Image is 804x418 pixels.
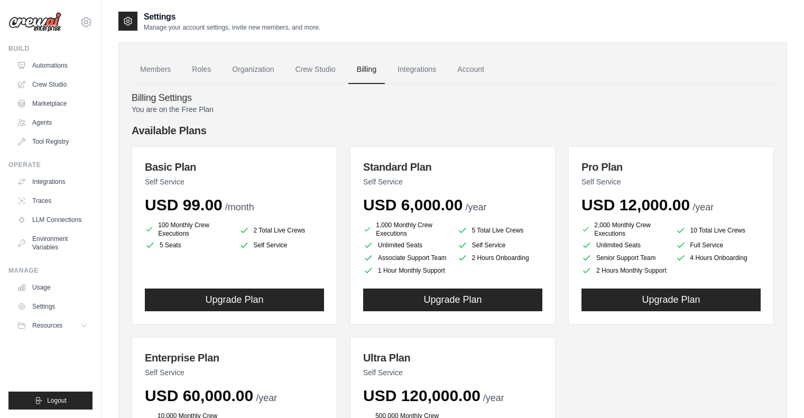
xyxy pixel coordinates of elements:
[145,196,223,213] span: USD 99.00
[363,350,542,365] h3: Ultra Plan
[183,55,219,84] a: Roles
[363,177,542,187] p: Self Service
[363,387,480,404] span: USD 120,000.00
[363,160,542,174] h3: Standard Plan
[676,253,761,263] li: 4 Hours Onboarding
[363,289,542,311] button: Upgrade Plan
[8,392,93,410] button: Logout
[224,55,282,84] a: Organization
[256,393,277,403] span: /year
[13,173,93,190] a: Integrations
[13,279,93,296] a: Usage
[145,177,324,187] p: Self Service
[13,298,93,315] a: Settings
[132,92,774,104] h4: Billing Settings
[13,192,93,209] a: Traces
[144,11,320,23] h2: Settings
[363,367,542,378] p: Self Service
[145,387,253,404] span: USD 60,000.00
[8,161,93,169] div: Operate
[47,396,67,405] span: Logout
[581,240,667,250] li: Unlimited Seats
[389,55,445,84] a: Integrations
[13,133,93,150] a: Tool Registry
[581,265,667,276] li: 2 Hours Monthly Support
[581,221,667,238] li: 2,000 Monthly Crew Executions
[363,196,463,213] span: USD 6,000.00
[145,160,324,174] h3: Basic Plan
[8,44,93,53] div: Build
[676,240,761,250] li: Full Service
[225,202,254,212] span: /month
[13,95,93,112] a: Marketplace
[676,223,761,238] li: 10 Total Live Crews
[132,104,774,115] p: You are on the Free Plan
[13,211,93,228] a: LLM Connections
[581,289,761,311] button: Upgrade Plan
[348,55,385,84] a: Billing
[581,160,761,174] h3: Pro Plan
[13,230,93,256] a: Environment Variables
[13,57,93,74] a: Automations
[13,114,93,131] a: Agents
[457,223,543,238] li: 5 Total Live Crews
[13,76,93,93] a: Crew Studio
[581,177,761,187] p: Self Service
[132,123,774,138] h4: Available Plans
[483,393,504,403] span: /year
[132,55,179,84] a: Members
[239,223,325,238] li: 2 Total Live Crews
[457,240,543,250] li: Self Service
[32,321,62,330] span: Resources
[144,23,320,32] p: Manage your account settings, invite new members, and more.
[581,196,690,213] span: USD 12,000.00
[692,202,714,212] span: /year
[363,240,449,250] li: Unlimited Seats
[363,253,449,263] li: Associate Support Team
[449,55,493,84] a: Account
[239,240,325,250] li: Self Service
[363,221,449,238] li: 1,000 Monthly Crew Executions
[465,202,486,212] span: /year
[287,55,344,84] a: Crew Studio
[363,265,449,276] li: 1 Hour Monthly Support
[145,240,230,250] li: 5 Seats
[145,350,324,365] h3: Enterprise Plan
[8,12,61,32] img: Logo
[145,289,324,311] button: Upgrade Plan
[581,253,667,263] li: Senior Support Team
[145,367,324,378] p: Self Service
[145,221,230,238] li: 100 Monthly Crew Executions
[8,266,93,275] div: Manage
[457,253,543,263] li: 2 Hours Onboarding
[13,317,93,334] button: Resources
